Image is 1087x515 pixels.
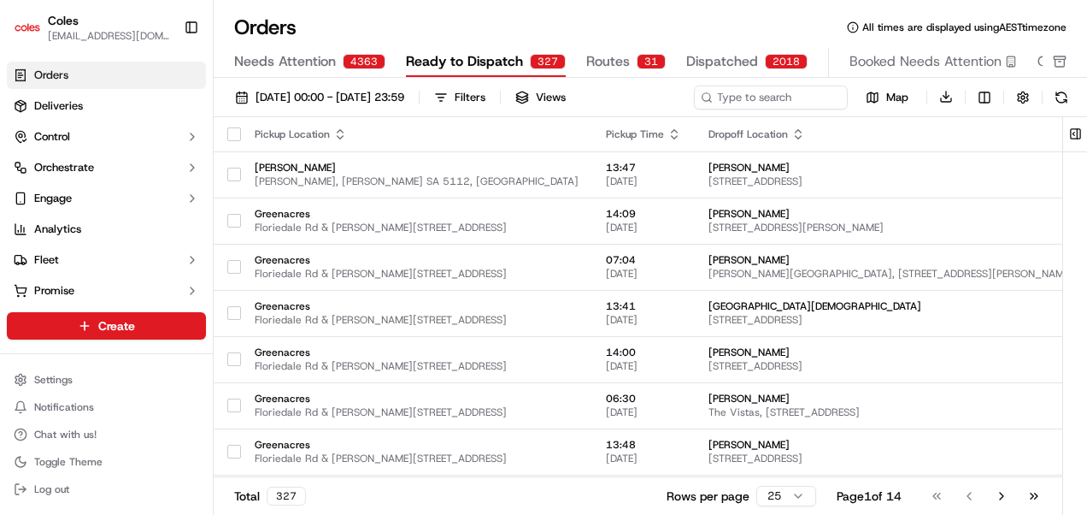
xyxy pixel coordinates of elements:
span: All times are displayed using AEST timezone [862,21,1066,34]
h1: Orders [234,14,297,41]
span: Views [536,90,566,105]
span: Create [98,317,135,334]
span: [PERSON_NAME] [708,392,1073,405]
span: Floriedale Rd & [PERSON_NAME][STREET_ADDRESS] [255,221,579,234]
button: Notifications [7,395,206,419]
button: [EMAIL_ADDRESS][DOMAIN_NAME] [48,29,170,43]
span: [PERSON_NAME][GEOGRAPHIC_DATA], [STREET_ADDRESS][PERSON_NAME] [708,267,1073,281]
button: Filters [426,86,493,110]
button: Toggle Theme [7,450,206,474]
button: Coles [48,12,79,29]
span: [STREET_ADDRESS][PERSON_NAME] [708,221,1073,234]
span: Floriedale Rd & [PERSON_NAME][STREET_ADDRESS] [255,452,579,465]
span: Toggle Theme [34,455,103,469]
span: [PERSON_NAME] [255,161,579,175]
button: Control [7,123,206,151]
span: [PERSON_NAME] [708,207,1073,221]
span: 07:04 [606,253,681,267]
span: Booked Needs Attention [849,51,1002,72]
span: Greenacres [255,299,579,313]
span: Greenacres [255,207,579,221]
span: Map [886,90,908,105]
span: Greenacres [255,253,579,267]
a: Orders [7,62,206,89]
span: 14:00 [606,346,681,359]
span: Greenacres [255,392,579,405]
span: [PERSON_NAME] [708,438,1073,452]
div: 2018 [765,54,808,69]
span: Floriedale Rd & [PERSON_NAME][STREET_ADDRESS] [255,313,579,327]
input: Type to search [694,86,848,110]
span: Dispatched [686,51,758,72]
button: Promise [7,277,206,305]
span: Chat with us! [34,428,97,441]
div: 4363 [343,54,385,69]
span: 13:47 [606,161,681,175]
span: [STREET_ADDRESS] [708,313,1073,327]
span: Floriedale Rd & [PERSON_NAME][STREET_ADDRESS] [255,405,579,419]
span: [STREET_ADDRESS] [708,175,1073,188]
span: [DATE] [606,267,681,281]
span: Settings [34,373,73,387]
div: Total [234,487,306,506]
div: Pickup Time [606,127,681,141]
button: Orchestrate [7,154,206,181]
span: [PERSON_NAME] [708,253,1073,267]
span: Log out [34,482,69,496]
span: 06:30 [606,392,681,405]
span: Greenacres [255,346,579,359]
span: [PERSON_NAME] [708,161,1073,175]
span: Routes [586,51,630,72]
div: 327 [530,54,566,69]
button: Chat with us! [7,423,206,447]
span: [DATE] [606,175,681,188]
div: 31 [637,54,666,69]
button: [DATE] 00:00 - [DATE] 23:59 [227,86,412,110]
span: Floriedale Rd & [PERSON_NAME][STREET_ADDRESS] [255,359,579,373]
span: Floriedale Rd & [PERSON_NAME][STREET_ADDRESS] [255,267,579,281]
span: Analytics [34,222,81,237]
span: Control [34,129,70,145]
span: Deliveries [34,98,83,114]
span: Notifications [34,400,94,414]
span: [GEOGRAPHIC_DATA][DEMOGRAPHIC_DATA] [708,299,1073,313]
a: Analytics [7,216,206,243]
span: [DATE] [606,359,681,373]
button: Refresh [1049,86,1073,110]
div: Filters [455,90,485,105]
button: Fleet [7,246,206,274]
span: [STREET_ADDRESS] [708,359,1073,373]
span: [DATE] [606,221,681,234]
span: Promise [34,283,74,299]
span: [DATE] 00:00 - [DATE] 23:59 [256,90,404,105]
span: [PERSON_NAME] [708,346,1073,359]
span: [PERSON_NAME], [PERSON_NAME] SA 5112, [GEOGRAPHIC_DATA] [255,175,579,188]
button: Settings [7,368,206,392]
button: ColesColes[EMAIL_ADDRESS][DOMAIN_NAME] [7,7,177,48]
span: 13:48 [606,438,681,452]
span: The Vistas, [STREET_ADDRESS] [708,405,1073,419]
button: Create [7,312,206,340]
a: Deliveries [7,92,206,120]
span: Orders [34,68,68,83]
span: [DATE] [606,452,681,465]
button: Engage [7,185,206,212]
span: Engage [34,191,72,206]
div: Page 1 of 14 [837,488,902,505]
div: Dropoff Location [708,127,1073,141]
img: Coles [14,14,41,41]
button: Log out [7,477,206,501]
span: 14:09 [606,207,681,221]
span: [DATE] [606,405,681,419]
span: Greenacres [255,438,579,452]
div: Pickup Location [255,127,579,141]
p: Rows per page [667,488,749,505]
button: Views [508,86,573,110]
span: Orchestrate [34,160,94,175]
div: 327 [267,487,306,506]
span: Ready to Dispatch [406,51,523,72]
span: 13:41 [606,299,681,313]
span: [STREET_ADDRESS] [708,452,1073,465]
